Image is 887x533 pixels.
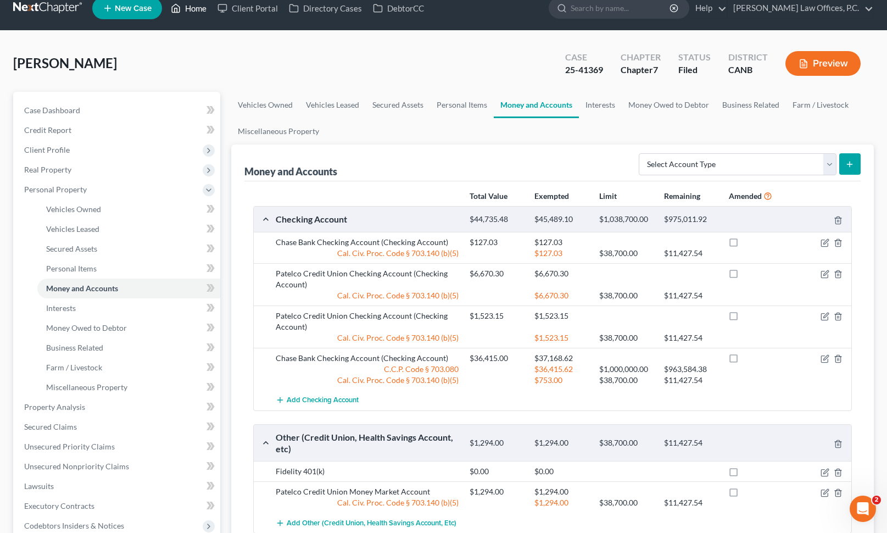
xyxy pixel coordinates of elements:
[15,476,220,496] a: Lawsuits
[15,417,220,437] a: Secured Claims
[37,338,220,358] a: Business Related
[37,279,220,298] a: Money and Accounts
[24,422,77,431] span: Secured Claims
[659,332,723,343] div: $11,427.54
[15,120,220,140] a: Credit Report
[270,364,464,375] div: C.C.P. Code § 703.080
[231,118,326,145] a: Miscellaneous Property
[24,185,87,194] span: Personal Property
[534,191,569,201] strong: Exempted
[270,310,464,332] div: Patelco Credit Union Checking Account (Checking Account)
[850,496,876,522] iframe: Intercom live chat
[244,165,337,178] div: Money and Accounts
[15,496,220,516] a: Executory Contracts
[653,64,658,75] span: 7
[728,51,768,64] div: District
[529,290,594,301] div: $6,670.30
[594,290,659,301] div: $38,700.00
[594,332,659,343] div: $38,700.00
[270,237,464,248] div: Chase Bank Checking Account (Checking Account)
[46,224,99,234] span: Vehicles Leased
[594,364,659,375] div: $1,000,000.00
[622,92,716,118] a: Money Owed to Debtor
[37,298,220,318] a: Interests
[115,4,152,13] span: New Case
[464,214,529,225] div: $44,735.48
[46,382,127,392] span: Miscellaneous Property
[270,375,464,386] div: Cal. Civ. Proc. Code § 703.140 (b)(5)
[716,92,786,118] a: Business Related
[430,92,494,118] a: Personal Items
[529,237,594,248] div: $127.03
[529,438,594,448] div: $1,294.00
[15,437,220,457] a: Unsecured Priority Claims
[728,64,768,76] div: CANB
[46,343,103,352] span: Business Related
[579,92,622,118] a: Interests
[37,358,220,377] a: Farm / Livestock
[24,145,70,154] span: Client Profile
[594,248,659,259] div: $38,700.00
[529,364,594,375] div: $36,415.62
[529,248,594,259] div: $127.03
[24,165,71,174] span: Real Property
[529,332,594,343] div: $1,523.15
[270,213,464,225] div: Checking Account
[270,486,464,497] div: Patelco Credit Union Money Market Account
[464,486,529,497] div: $1,294.00
[621,51,661,64] div: Chapter
[37,259,220,279] a: Personal Items
[659,497,723,508] div: $11,427.54
[24,521,124,530] span: Codebtors Insiders & Notices
[24,501,94,510] span: Executory Contracts
[729,191,762,201] strong: Amended
[529,214,594,225] div: $45,489.10
[464,237,529,248] div: $127.03
[24,481,54,491] span: Lawsuits
[659,364,723,375] div: $963,584.38
[599,191,617,201] strong: Limit
[565,51,603,64] div: Case
[786,92,855,118] a: Farm / Livestock
[594,497,659,508] div: $38,700.00
[494,92,579,118] a: Money and Accounts
[37,199,220,219] a: Vehicles Owned
[594,214,659,225] div: $1,038,700.00
[529,486,594,497] div: $1,294.00
[621,64,661,76] div: Chapter
[15,397,220,417] a: Property Analysis
[15,457,220,476] a: Unsecured Nonpriority Claims
[529,268,594,279] div: $6,670.30
[464,353,529,364] div: $36,415.00
[15,101,220,120] a: Case Dashboard
[659,214,723,225] div: $975,011.92
[24,125,71,135] span: Credit Report
[270,353,464,364] div: Chase Bank Checking Account (Checking Account)
[659,375,723,386] div: $11,427.54
[594,375,659,386] div: $38,700.00
[470,191,507,201] strong: Total Value
[270,466,464,477] div: Fidelity 401(k)
[678,64,711,76] div: Filed
[529,466,594,477] div: $0.00
[24,106,80,115] span: Case Dashboard
[464,268,529,279] div: $6,670.30
[529,497,594,508] div: $1,294.00
[659,290,723,301] div: $11,427.54
[872,496,881,504] span: 2
[270,497,464,508] div: Cal. Civ. Proc. Code § 703.140 (b)(5)
[529,353,594,364] div: $37,168.62
[287,519,456,528] span: Add Other (Credit Union, Health Savings Account, etc)
[37,377,220,397] a: Miscellaneous Property
[276,390,359,410] button: Add Checking Account
[46,204,101,214] span: Vehicles Owned
[366,92,430,118] a: Secured Assets
[24,442,115,451] span: Unsecured Priority Claims
[785,51,861,76] button: Preview
[46,244,97,253] span: Secured Assets
[529,375,594,386] div: $753.00
[270,431,464,455] div: Other (Credit Union, Health Savings Account, etc)
[46,264,97,273] span: Personal Items
[46,284,118,293] span: Money and Accounts
[37,219,220,239] a: Vehicles Leased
